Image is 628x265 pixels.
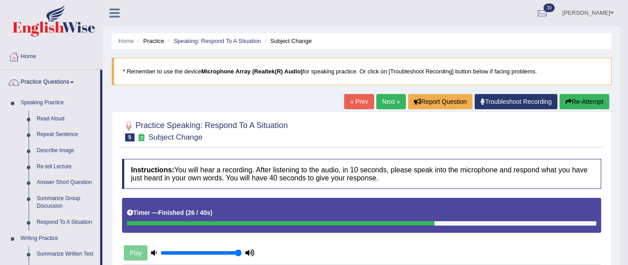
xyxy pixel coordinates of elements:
[118,38,134,44] a: Home
[148,133,202,141] small: Subject Change
[0,44,102,67] a: Home
[17,95,100,111] a: Speaking Practice
[135,37,164,45] li: Practice
[17,231,100,247] a: Writing Practice
[0,70,100,92] a: Practice Questions
[33,191,100,214] a: Summarize Group Discussion
[201,68,303,75] b: Microphone Array (Realtek(R) Audio)
[33,214,100,231] a: Respond To A Situation
[376,94,406,109] a: Next »
[33,175,100,191] a: Answer Short Question
[185,209,188,216] b: (
[33,246,100,262] a: Summarize Written Text
[211,209,213,216] b: )
[112,58,611,85] blockquote: * Remember to use the device for speaking practice. Or click on [Troubleshoot Recording] button b...
[188,209,211,216] b: 26 / 40s
[33,143,100,159] a: Describe Image
[263,37,312,45] li: Subject Change
[158,209,184,216] b: Finished
[127,209,212,216] h5: Timer —
[122,119,288,141] h2: Practice Speaking: Respond To A Situation
[408,94,472,109] button: Report Question
[173,38,261,44] a: Speaking: Respond To A Situation
[560,94,609,109] button: Re-Attempt
[33,111,100,127] a: Read Aloud
[131,166,174,174] b: Instructions:
[344,94,374,109] a: « Prev
[125,133,135,141] span: 5
[33,127,100,143] a: Repeat Sentence
[122,159,601,189] h4: You will hear a recording. After listening to the audio, in 10 seconds, please speak into the mic...
[475,94,557,109] a: Troubleshoot Recording
[137,133,146,142] small: Exam occurring question
[544,4,555,12] span: 30
[33,159,100,175] a: Re-tell Lecture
